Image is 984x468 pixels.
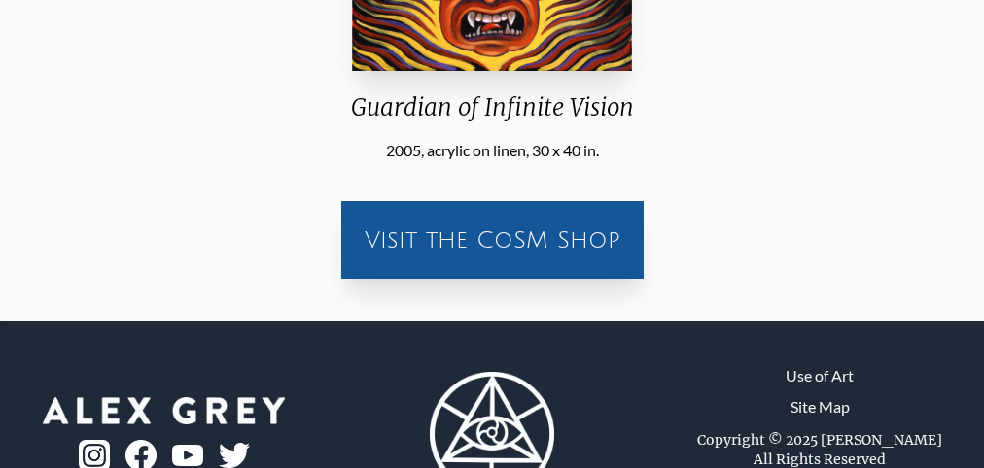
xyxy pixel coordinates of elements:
div: Copyright © 2025 [PERSON_NAME] [697,430,942,450]
a: Site Map [791,395,850,418]
div: Guardian of Infinite Vision [335,92,650,139]
div: 2005, acrylic on linen, 30 x 40 in. [335,139,650,162]
a: Use of Art [786,364,854,387]
img: youtube-logo.png [172,445,203,467]
a: Visit the CoSM Shop [349,209,636,271]
img: twitter-logo.png [219,443,250,468]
